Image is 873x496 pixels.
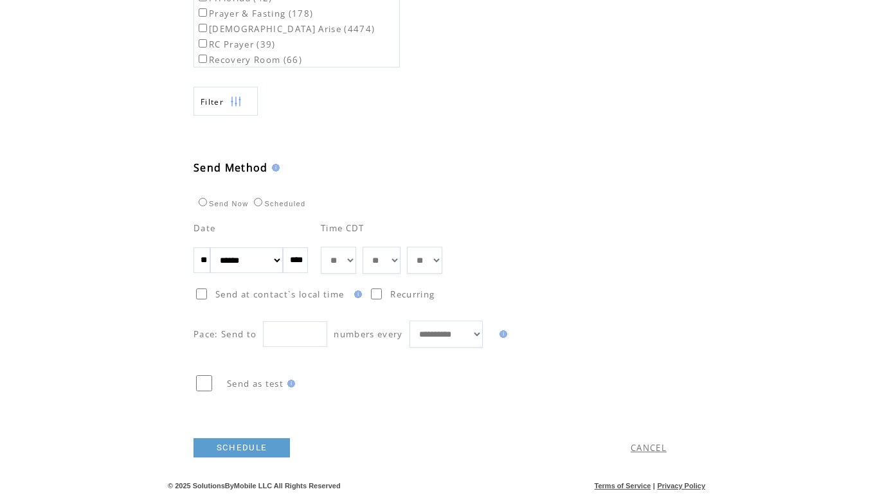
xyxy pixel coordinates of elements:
[251,200,305,208] label: Scheduled
[321,222,364,234] span: Time CDT
[194,161,268,175] span: Send Method
[390,288,435,300] span: Recurring
[653,482,655,490] span: |
[283,380,295,387] img: help.gif
[657,482,705,490] a: Privacy Policy
[194,328,256,340] span: Pace: Send to
[350,290,362,298] img: help.gif
[199,24,207,32] input: [DEMOGRAPHIC_DATA] Arise (4474)
[196,54,302,66] label: Recovery Room (66)
[194,87,258,116] a: Filter
[215,288,344,300] span: Send at contact`s local time
[199,198,207,206] input: Send Now
[199,8,207,17] input: Prayer & Fasting (178)
[199,39,207,48] input: RC Prayer (39)
[194,438,290,457] a: SCHEDULE
[334,328,402,340] span: numbers every
[195,200,248,208] label: Send Now
[201,96,224,107] span: Show filters
[168,482,341,490] span: © 2025 SolutionsByMobile LLC All Rights Reserved
[631,442,667,454] a: CANCEL
[268,164,280,172] img: help.gif
[196,23,375,35] label: [DEMOGRAPHIC_DATA] Arise (4474)
[230,87,242,116] img: filters.png
[196,8,313,19] label: Prayer & Fasting (178)
[595,482,651,490] a: Terms of Service
[194,222,215,234] span: Date
[196,39,276,50] label: RC Prayer (39)
[496,330,507,338] img: help.gif
[254,198,262,206] input: Scheduled
[227,378,283,389] span: Send as test
[199,55,207,63] input: Recovery Room (66)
